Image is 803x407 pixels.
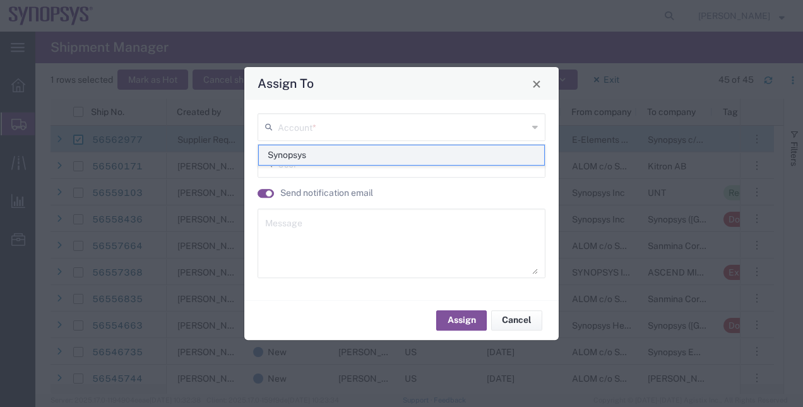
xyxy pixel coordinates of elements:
label: Send notification email [280,186,373,200]
span: Synopsys [259,145,545,165]
button: Close [528,75,545,92]
button: Cancel [491,310,542,331]
button: Assign [436,310,487,331]
h4: Assign To [258,75,314,93]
